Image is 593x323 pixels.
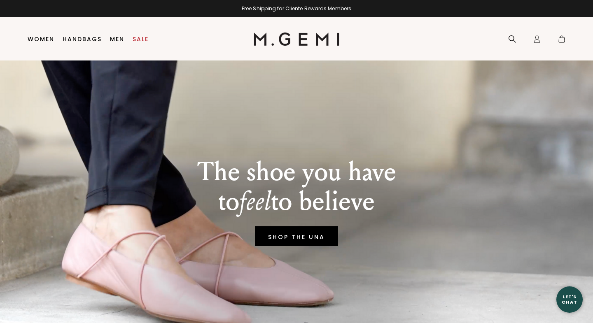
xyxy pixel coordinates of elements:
a: Men [110,36,124,42]
em: feel [239,186,271,217]
p: The shoe you have [197,157,396,187]
a: Women [28,36,54,42]
a: Sale [133,36,149,42]
img: M.Gemi [254,33,340,46]
div: Let's Chat [556,294,583,304]
a: Handbags [63,36,102,42]
a: SHOP THE UNA [255,226,338,246]
p: to to believe [197,187,396,216]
